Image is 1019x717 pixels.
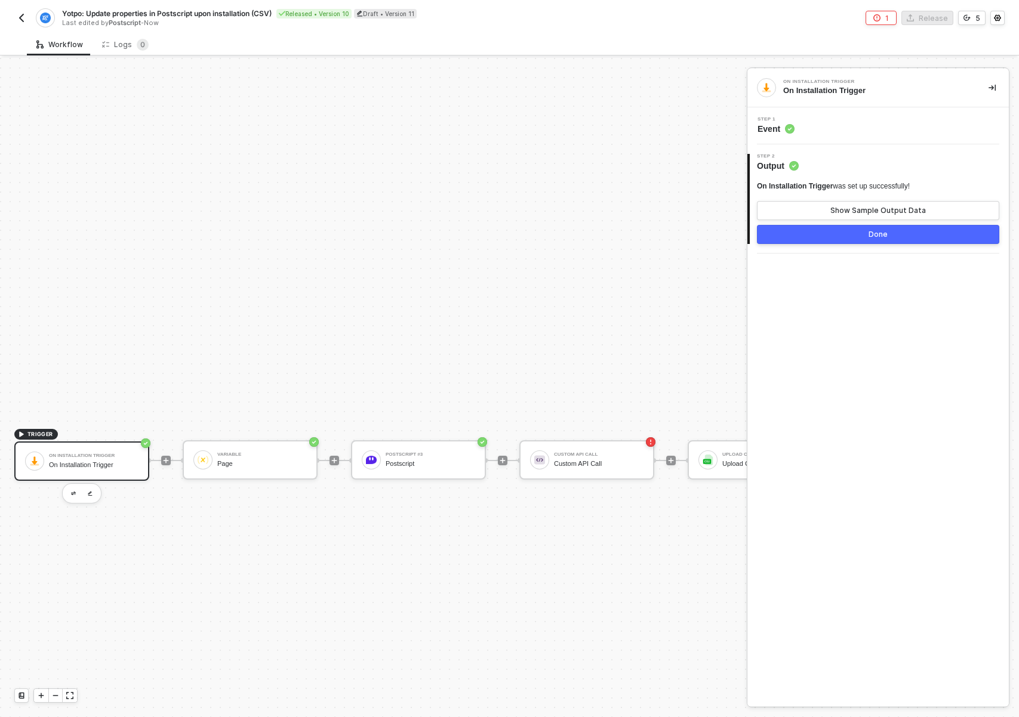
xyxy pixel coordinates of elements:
[994,14,1001,21] span: icon-settings
[534,455,545,465] img: icon
[873,14,881,21] span: icon-error-page
[747,117,1009,135] div: Step 1Event
[757,154,799,159] span: Step 2
[963,14,971,21] span: icon-versioning
[14,11,29,25] button: back
[757,182,833,190] span: On Installation Trigger
[757,160,799,172] span: Output
[217,452,307,457] div: Variable
[62,18,509,27] div: Last edited by - Now
[102,39,149,51] div: Logs
[309,437,319,447] span: icon-success-page
[758,117,795,122] span: Step 1
[554,460,644,468] div: Custom API Call
[885,13,889,23] div: 1
[49,453,138,458] div: On Installation Trigger
[83,486,97,500] button: edit-cred
[761,82,772,93] img: integration-icon
[29,456,40,466] img: icon
[869,230,888,239] div: Done
[27,429,53,439] span: TRIGGER
[217,460,307,468] div: Page
[66,692,73,699] span: icon-expand
[71,492,76,496] img: edit-cred
[49,461,138,469] div: On Installation Trigger
[830,206,926,215] div: Show Sample Output Data
[757,225,999,244] button: Done
[722,460,812,468] div: Upload CSV
[356,10,363,17] span: icon-edit
[866,11,897,25] button: 1
[901,11,953,25] button: Release
[38,692,45,699] span: icon-play
[366,455,377,465] img: icon
[783,85,969,96] div: On Installation Trigger
[52,692,59,699] span: icon-minus
[88,491,93,496] img: edit-cred
[722,452,812,457] div: Upload CSV
[958,11,986,25] button: 5
[386,452,475,457] div: Postscript #3
[783,79,962,84] div: On Installation Trigger
[757,181,910,191] div: was set up successfully!
[757,201,999,220] button: Show Sample Output Data
[276,9,352,18] div: Released • Version 10
[554,452,644,457] div: Custom API Call
[109,18,141,27] span: Postscript
[758,123,795,135] span: Event
[646,437,655,447] span: icon-error-page
[137,39,149,51] sup: 0
[198,455,208,465] img: icon
[62,8,272,18] span: Yotpo: Update properties in Postscript upon installation (CSV)
[141,438,150,448] span: icon-success-page
[354,9,417,18] div: Draft • Version 11
[499,457,506,464] span: icon-play
[331,457,338,464] span: icon-play
[162,457,170,464] span: icon-play
[386,460,475,468] div: Postscript
[66,486,81,500] button: edit-cred
[18,431,25,438] span: icon-play
[989,84,996,91] span: icon-collapse-right
[36,40,83,50] div: Workflow
[703,455,713,465] img: icon
[40,13,50,23] img: integration-icon
[747,154,1009,244] div: Step 2Output On Installation Triggerwas set up successfully!Show Sample Output DataDone
[478,437,487,447] span: icon-success-page
[17,13,26,23] img: back
[667,457,675,464] span: icon-play
[975,13,980,23] div: 5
